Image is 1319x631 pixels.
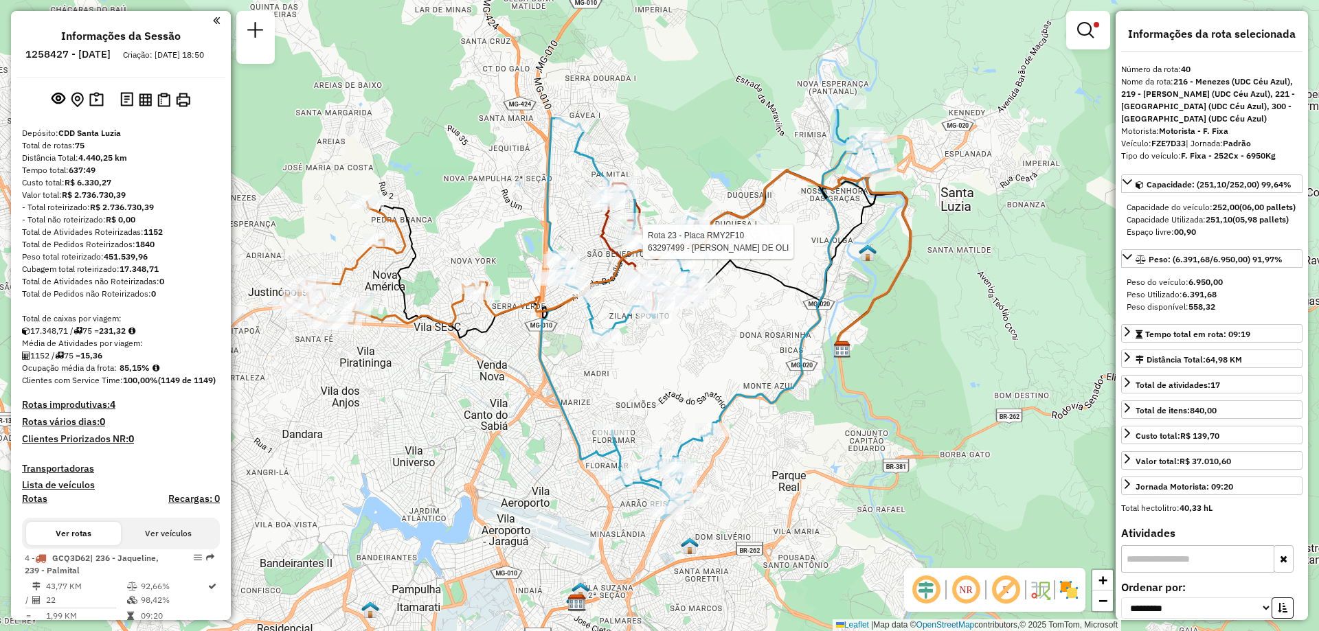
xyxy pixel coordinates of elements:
span: Clientes com Service Time: [22,375,123,385]
strong: 6.950,00 [1188,277,1223,287]
i: Meta Caixas/viagem: 203,60 Diferença: 27,72 [128,327,135,335]
span: Peso: (6.391,68/6.950,00) 91,97% [1149,254,1283,264]
a: Exibir filtros [1072,16,1105,44]
div: Distância Total: [22,152,220,164]
i: Distância Total [32,582,41,590]
div: 1152 / 75 = [22,349,220,362]
div: - Total roteirizado: [22,201,220,214]
div: Total hectolitro: [1121,502,1303,514]
span: Capacidade: (251,10/252,00) 99,64% [1147,179,1292,190]
strong: 251,10 [1206,214,1232,225]
i: % de utilização do peso [127,582,137,590]
div: Map data © contributors,© 2025 TomTom, Microsoft [833,619,1121,631]
i: % de utilização da cubagem [127,596,137,604]
button: Centralizar mapa no depósito ou ponto de apoio [68,89,87,111]
span: 64,98 KM [1206,354,1242,365]
span: Ocultar NR [949,573,982,606]
span: Peso do veículo: [1127,277,1223,287]
a: Valor total:R$ 37.010,60 [1121,451,1303,470]
img: Simulação- STA [572,582,589,599]
div: Tipo do veículo: [1121,150,1303,162]
div: Capacidade: (251,10/252,00) 99,64% [1121,196,1303,244]
strong: 1152 [144,227,163,237]
div: Motorista: [1121,125,1303,137]
div: Total de Atividades não Roteirizadas: [22,275,220,288]
span: | 236 - Jaqueline, 239 - Palmital [25,553,159,575]
strong: 6.391,68 [1182,289,1217,299]
td: / [25,593,32,607]
a: Leaflet [836,620,869,630]
a: Clique aqui para minimizar o painel [213,12,220,28]
button: Visualizar Romaneio [155,90,173,110]
td: 1,99 KM [45,609,126,623]
span: Exibir rótulo [989,573,1022,606]
strong: R$ 2.736.730,39 [90,202,154,212]
strong: Motorista - F. Fixa [1159,126,1228,136]
strong: (1149 de 1149) [158,375,216,385]
strong: 40 [1181,64,1191,74]
button: Ordem crescente [1272,597,1294,619]
label: Ordenar por: [1121,579,1303,595]
div: - Total não roteirizado: [22,214,220,226]
div: Custo total: [1136,430,1219,442]
em: Média calculada utilizando a maior ocupação (%Peso ou %Cubagem) de cada rota da sessão. Rotas cro... [153,364,159,372]
div: Peso: (6.391,68/6.950,00) 91,97% [1121,271,1303,319]
div: Peso total roteirizado: [22,251,220,263]
a: Capacidade: (251,10/252,00) 99,64% [1121,174,1303,193]
strong: F. Fixa - 252Cx - 6950Kg [1181,150,1276,161]
h6: 1258427 - [DATE] [25,48,111,60]
strong: 17.348,71 [120,264,159,274]
a: Jornada Motorista: 09:20 [1121,477,1303,495]
div: Cubagem total roteirizado: [22,263,220,275]
strong: 451.539,96 [104,251,148,262]
div: Custo total: [22,176,220,189]
strong: (05,98 pallets) [1232,214,1289,225]
h4: Informações da Sessão [61,30,181,43]
a: Rotas [22,493,47,505]
strong: R$ 37.010,60 [1180,456,1231,466]
strong: 0 [128,433,134,445]
img: Warecloud Parque Pedro ll [361,601,379,619]
strong: 0 [159,276,164,286]
span: | Jornada: [1186,138,1251,148]
button: Logs desbloquear sessão [117,89,136,111]
a: Custo total:R$ 139,70 [1121,426,1303,444]
h4: Clientes Priorizados NR: [22,433,220,445]
span: + [1098,571,1107,588]
h4: Informações da rota selecionada [1121,27,1303,41]
i: Total de rotas [74,327,82,335]
div: Capacidade do veículo: [1127,201,1297,214]
em: Rota exportada [206,553,214,562]
span: | [871,620,873,630]
strong: 85,15% [120,363,150,373]
button: Ver rotas [26,522,121,545]
img: Exibir/Ocultar setores [1058,579,1080,601]
td: 09:20 [140,609,207,623]
span: Total de atividades: [1136,380,1220,390]
strong: 4 [110,398,115,411]
div: Total de Pedidos não Roteirizados: [22,288,220,300]
button: Exibir sessão original [49,89,68,111]
span: Tempo total em rota: 09:19 [1145,329,1250,339]
a: OpenStreetMap [916,620,975,630]
i: Tempo total em rota [127,612,134,620]
strong: R$ 0,00 [106,214,135,225]
img: Cross Santa Luzia [859,244,877,262]
div: Nome da rota: [1121,76,1303,125]
img: 211 UDC WCL Vila Suzana [681,537,699,555]
a: Zoom in [1092,570,1113,590]
div: Número da rota: [1121,63,1303,76]
i: Cubagem total roteirizado [22,327,30,335]
i: Total de Atividades [32,596,41,604]
div: Valor total: [22,189,220,201]
div: Total de Pedidos Roteirizados: [22,238,220,251]
span: − [1098,592,1107,609]
i: Total de Atividades [22,352,30,360]
a: Distância Total:64,98 KM [1121,349,1303,368]
strong: 840,00 [1190,405,1217,415]
td: 92,66% [140,580,207,593]
a: Peso: (6.391,68/6.950,00) 91,97% [1121,249,1303,268]
div: Total de Atividades Roteirizadas: [22,226,220,238]
div: Capacidade Utilizada: [1127,214,1297,226]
